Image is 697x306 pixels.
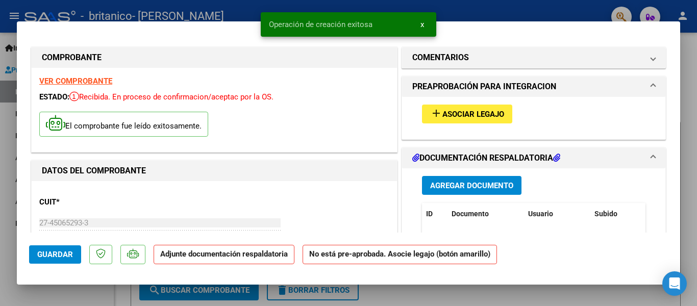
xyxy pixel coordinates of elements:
[422,176,521,195] button: Agregar Documento
[590,203,641,225] datatable-header-cell: Subido
[303,245,497,265] strong: No está pre-aprobada. Asocie legajo (botón amarillo)
[39,76,112,86] a: VER COMPROBANTE
[39,92,69,101] span: ESTADO:
[37,250,73,259] span: Guardar
[412,52,469,64] h1: COMENTARIOS
[447,203,524,225] datatable-header-cell: Documento
[422,203,447,225] datatable-header-cell: ID
[420,20,424,29] span: x
[426,210,433,218] span: ID
[402,148,665,168] mat-expansion-panel-header: DOCUMENTACIÓN RESPALDATORIA
[662,271,687,296] div: Open Intercom Messenger
[528,210,553,218] span: Usuario
[402,76,665,97] mat-expansion-panel-header: PREAPROBACIÓN PARA INTEGRACION
[412,15,432,34] button: x
[69,92,273,101] span: Recibida. En proceso de confirmacion/aceptac por la OS.
[160,249,288,259] strong: Adjunte documentación respaldatoria
[641,203,692,225] datatable-header-cell: Acción
[39,112,208,137] p: El comprobante fue leído exitosamente.
[402,97,665,139] div: PREAPROBACIÓN PARA INTEGRACION
[422,105,512,123] button: Asociar Legajo
[524,203,590,225] datatable-header-cell: Usuario
[412,81,556,93] h1: PREAPROBACIÓN PARA INTEGRACION
[594,210,617,218] span: Subido
[42,53,102,62] strong: COMPROBANTE
[430,107,442,119] mat-icon: add
[39,196,144,208] p: CUIT
[402,47,665,68] mat-expansion-panel-header: COMENTARIOS
[452,210,489,218] span: Documento
[442,110,504,119] span: Asociar Legajo
[412,152,560,164] h1: DOCUMENTACIÓN RESPALDATORIA
[42,166,146,175] strong: DATOS DEL COMPROBANTE
[29,245,81,264] button: Guardar
[430,181,513,190] span: Agregar Documento
[269,19,372,30] span: Operación de creación exitosa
